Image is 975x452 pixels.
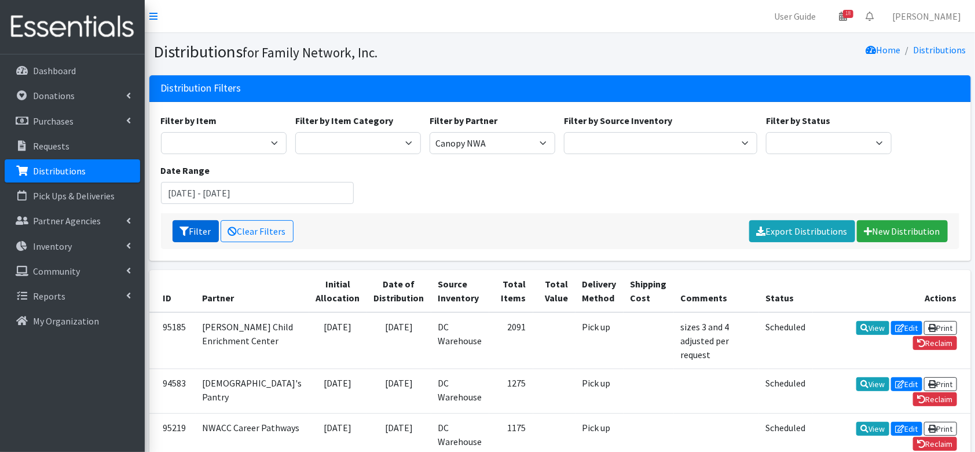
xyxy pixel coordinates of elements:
label: Date Range [161,163,210,177]
p: Inventory [33,240,72,252]
td: sizes 3 and 4 adjusted per request [674,312,759,369]
p: Donations [33,90,75,101]
th: Initial Allocation [309,270,367,312]
p: My Organization [33,315,99,327]
th: Total Items [489,270,533,312]
th: Status [759,270,813,312]
img: HumanEssentials [5,8,140,46]
th: Actions [813,270,971,312]
th: Shipping Cost [624,270,674,312]
a: Reclaim [913,437,957,451]
a: Requests [5,134,140,158]
p: Dashboard [33,65,76,76]
a: Pick Ups & Deliveries [5,184,140,207]
a: Edit [891,321,922,335]
a: Print [924,377,957,391]
a: New Distribution [857,220,948,242]
a: Print [924,422,957,436]
a: User Guide [765,5,825,28]
button: Filter [173,220,219,242]
p: Community [33,265,80,277]
td: 94583 [149,369,196,413]
a: Edit [891,377,922,391]
td: DC Warehouse [431,369,489,413]
p: Pick Ups & Deliveries [33,190,115,202]
td: [DATE] [309,312,367,369]
td: [DATE] [367,369,431,413]
a: View [856,422,889,436]
a: Print [924,321,957,335]
td: Pick up [576,369,624,413]
a: Edit [891,422,922,436]
th: Total Value [533,270,576,312]
a: Export Distributions [749,220,855,242]
label: Filter by Source Inventory [564,114,672,127]
th: Date of Distribution [367,270,431,312]
a: Reclaim [913,336,957,350]
p: Distributions [33,165,86,177]
input: January 1, 2011 - December 31, 2011 [161,182,354,204]
a: Clear Filters [221,220,294,242]
td: [DATE] [309,369,367,413]
h1: Distributions [154,42,556,62]
a: View [856,321,889,335]
a: Home [866,44,901,56]
a: Purchases [5,110,140,133]
p: Reports [33,290,65,302]
label: Filter by Item Category [295,114,393,127]
a: Reports [5,285,140,308]
label: Filter by Item [161,114,217,127]
a: View [856,377,889,391]
p: Requests [33,140,69,152]
th: ID [149,270,196,312]
label: Filter by Partner [430,114,497,127]
td: 95185 [149,312,196,369]
a: Donations [5,84,140,107]
a: Distributions [5,159,140,183]
td: 1275 [489,369,533,413]
th: Partner [196,270,309,312]
a: [PERSON_NAME] [883,5,970,28]
label: Filter by Status [766,114,830,127]
td: Scheduled [759,312,813,369]
th: Comments [674,270,759,312]
a: 18 [830,5,856,28]
td: 2091 [489,312,533,369]
td: [DATE] [367,312,431,369]
a: Community [5,260,140,283]
a: Inventory [5,235,140,258]
th: Source Inventory [431,270,489,312]
a: Reclaim [913,392,957,406]
h3: Distribution Filters [161,82,241,94]
td: DC Warehouse [431,312,489,369]
td: Scheduled [759,369,813,413]
td: Pick up [576,312,624,369]
th: Delivery Method [576,270,624,312]
a: My Organization [5,309,140,333]
p: Partner Agencies [33,215,101,227]
a: Dashboard [5,59,140,82]
p: Purchases [33,115,74,127]
td: [DEMOGRAPHIC_DATA]'s Pantry [196,369,309,413]
span: 18 [843,10,853,18]
small: for Family Network, Inc. [243,44,378,61]
td: [PERSON_NAME] Child Enrichment Center [196,312,309,369]
a: Distributions [914,44,966,56]
a: Partner Agencies [5,209,140,232]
